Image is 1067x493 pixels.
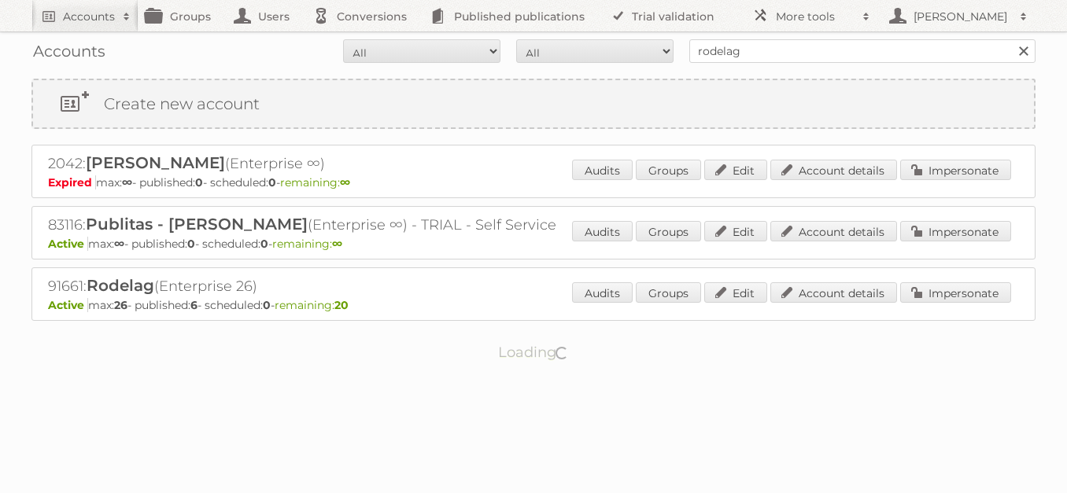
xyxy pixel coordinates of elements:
a: Edit [704,160,767,180]
strong: 20 [334,298,349,312]
strong: ∞ [332,237,342,251]
span: [PERSON_NAME] [86,153,225,172]
span: Active [48,237,88,251]
span: remaining: [275,298,349,312]
a: Account details [770,282,897,303]
strong: 0 [263,298,271,312]
p: max: - published: - scheduled: - [48,237,1019,251]
span: Publitas - [PERSON_NAME] [86,215,308,234]
h2: [PERSON_NAME] [910,9,1012,24]
a: Impersonate [900,282,1011,303]
span: Rodelag [87,276,154,295]
strong: ∞ [114,237,124,251]
a: Edit [704,221,767,241]
a: Create new account [33,80,1034,127]
a: Groups [636,282,701,303]
strong: 0 [187,237,195,251]
a: Impersonate [900,160,1011,180]
a: Account details [770,160,897,180]
p: Loading [449,337,619,368]
a: Audits [572,221,633,241]
a: Edit [704,282,767,303]
a: Groups [636,160,701,180]
a: Audits [572,282,633,303]
a: Audits [572,160,633,180]
h2: More tools [776,9,855,24]
strong: ∞ [340,175,350,189]
strong: 0 [260,237,268,251]
strong: 0 [195,175,203,189]
h2: 91661: (Enterprise 26) [48,276,599,296]
h2: Accounts [63,9,115,24]
h2: 2042: (Enterprise ∞) [48,153,599,174]
strong: 0 [268,175,276,189]
a: Account details [770,221,897,241]
span: Active [48,298,88,312]
a: Impersonate [900,221,1011,241]
p: max: - published: - scheduled: - [48,175,1019,189]
p: max: - published: - scheduled: - [48,298,1019,312]
span: remaining: [280,175,350,189]
span: remaining: [272,237,342,251]
a: Groups [636,221,701,241]
span: Expired [48,175,96,189]
strong: 26 [114,298,127,312]
h2: 83116: (Enterprise ∞) - TRIAL - Self Service [48,215,599,235]
strong: 6 [190,298,198,312]
strong: ∞ [122,175,132,189]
